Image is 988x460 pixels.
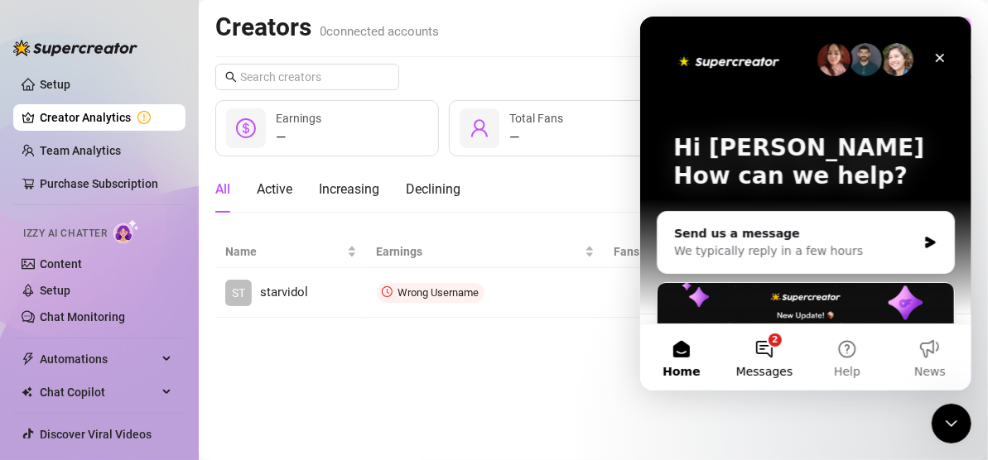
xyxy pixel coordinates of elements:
a: Team Analytics [40,144,121,157]
span: user [470,118,489,138]
a: STstarvidol [225,280,357,306]
th: Earnings [367,236,605,268]
span: search [225,71,237,83]
span: Automations [40,346,157,372]
img: AI Chatter [113,219,139,243]
span: thunderbolt [22,352,35,366]
a: Creator Analytics exclamation-circle [40,104,172,131]
div: — [509,127,563,147]
span: Total Fans [509,112,563,125]
span: Chat Copilot [40,379,157,405]
th: Fans [605,236,709,268]
img: logo-BBDzfeDw.svg [13,40,137,56]
h2: Creators [215,12,439,43]
div: Active [257,180,292,199]
a: Discover Viral Videos [40,428,152,441]
span: starvidol [260,283,308,303]
span: Earnings [276,112,321,125]
a: Chat Monitoring [40,310,125,323]
a: Purchase Subscription [40,170,172,197]
div: All [215,180,230,199]
span: clock-circle [382,286,393,297]
span: Fans [614,242,686,261]
input: Search creators [240,68,376,86]
div: — [276,127,321,147]
iframe: Intercom live chat [932,404,971,443]
div: Increasing [319,180,379,199]
span: ST [232,284,245,302]
iframe: Intercom live chat [640,17,971,391]
span: Name [225,242,344,261]
a: Content [40,257,82,271]
span: Earnings [377,242,581,261]
span: dollar-circle [236,118,256,138]
div: Declining [406,180,460,199]
span: Wrong Username [398,286,480,299]
span: Izzy AI Chatter [23,226,107,242]
a: Setup [40,78,70,91]
span: 0 connected accounts [320,24,439,39]
th: Name [215,236,367,268]
img: Chat Copilot [22,386,32,398]
a: Setup [40,284,70,297]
